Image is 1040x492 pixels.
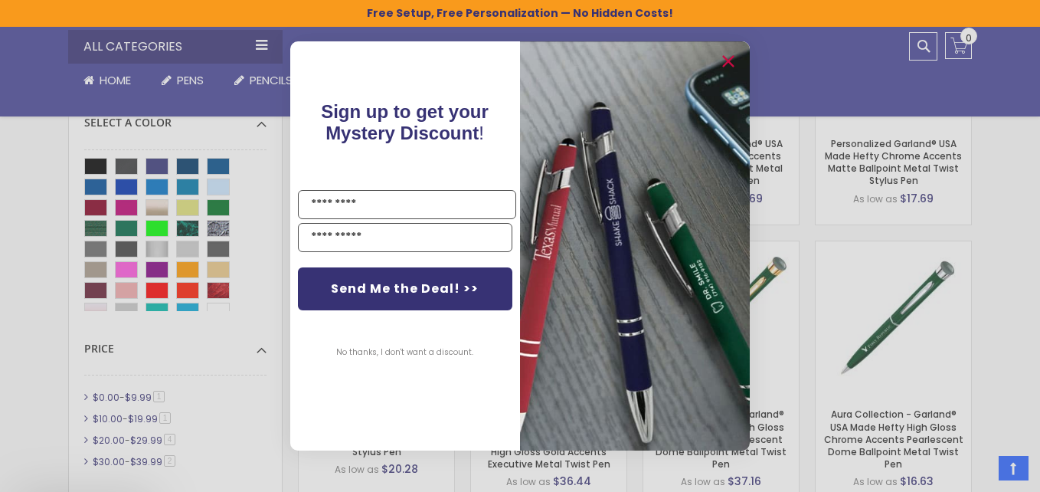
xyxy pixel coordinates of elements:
[329,333,482,372] button: No thanks, I don't want a discount.
[322,101,489,143] span: Sign up to get your Mystery Discount
[520,41,750,450] img: pop-up-image
[322,101,489,143] span: !
[716,49,741,74] button: Close dialog
[298,267,512,310] button: Send Me the Deal! >>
